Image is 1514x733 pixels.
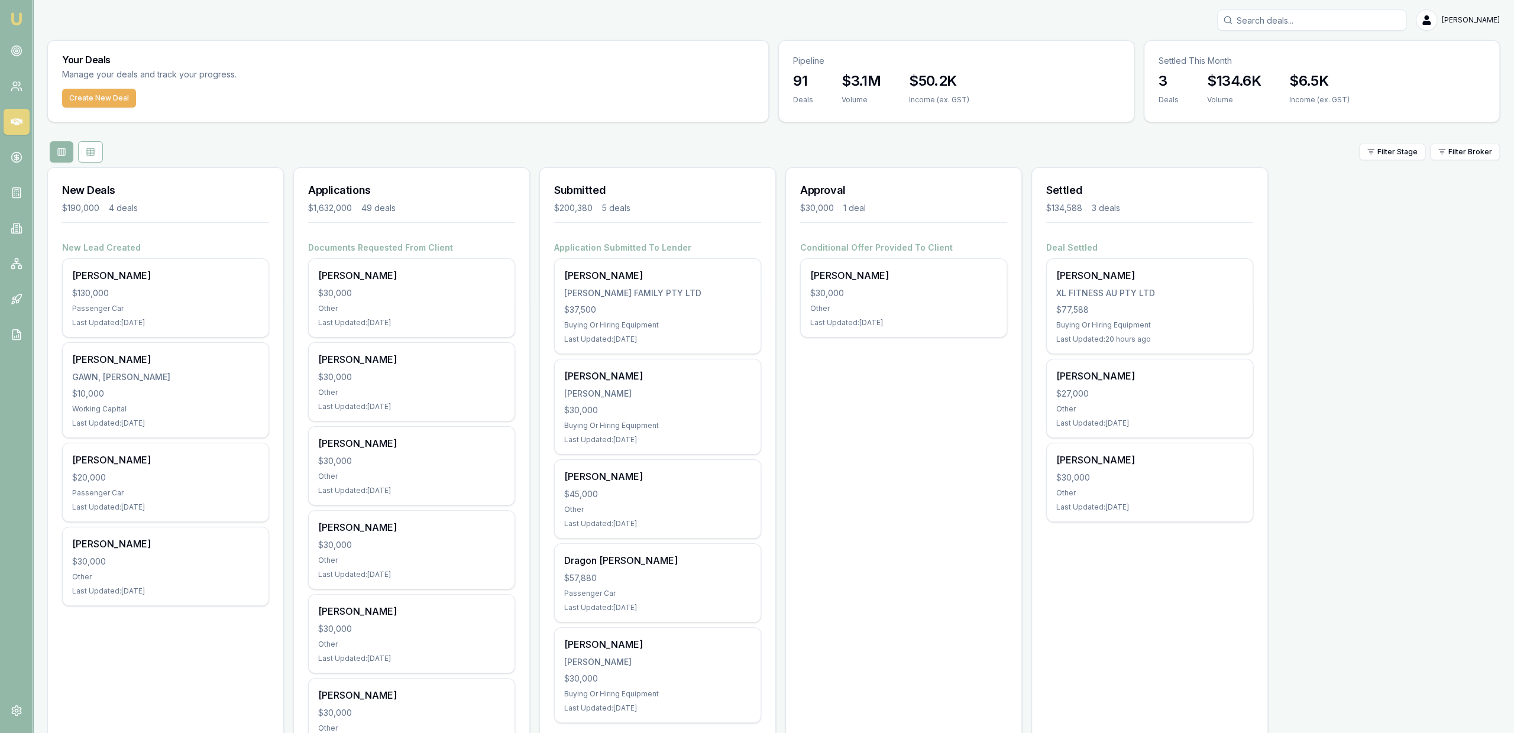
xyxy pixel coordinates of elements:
[564,435,751,445] div: Last Updated: [DATE]
[318,455,505,467] div: $30,000
[564,335,751,344] div: Last Updated: [DATE]
[564,505,751,514] div: Other
[318,436,505,450] div: [PERSON_NAME]
[318,388,505,397] div: Other
[564,519,751,528] div: Last Updated: [DATE]
[810,268,997,283] div: [PERSON_NAME]
[361,202,396,214] div: 49 deals
[62,242,269,254] h4: New Lead Created
[62,55,754,64] h3: Your Deals
[564,304,751,316] div: $37,500
[793,55,1120,67] p: Pipeline
[72,502,259,512] div: Last Updated: [DATE]
[1159,95,1179,105] div: Deals
[62,202,99,214] div: $190,000
[564,469,751,484] div: [PERSON_NAME]
[602,202,630,214] div: 5 deals
[554,242,761,254] h4: Application Submitted To Lender
[62,89,136,108] button: Create New Deal
[564,488,751,500] div: $45,000
[62,182,269,199] h3: New Deals
[564,589,751,598] div: Passenger Car
[9,12,24,26] img: emu-icon-u.png
[72,404,259,414] div: Working Capital
[109,202,138,214] div: 4 deals
[1056,268,1243,283] div: [PERSON_NAME]
[793,95,813,105] div: Deals
[564,673,751,685] div: $30,000
[318,688,505,702] div: [PERSON_NAME]
[72,268,259,283] div: [PERSON_NAME]
[318,623,505,635] div: $30,000
[1207,95,1261,105] div: Volume
[308,182,515,199] h3: Applications
[318,520,505,534] div: [PERSON_NAME]
[1056,419,1243,428] div: Last Updated: [DATE]
[810,287,997,299] div: $30,000
[1430,144,1500,160] button: Filter Broker
[1056,472,1243,484] div: $30,000
[318,402,505,411] div: Last Updated: [DATE]
[72,371,259,383] div: GAWN, [PERSON_NAME]
[564,320,751,330] div: Buying Or Hiring Equipment
[318,707,505,719] div: $30,000
[1159,55,1485,67] p: Settled This Month
[564,553,751,567] div: Dragon [PERSON_NAME]
[842,95,881,105] div: Volume
[308,202,352,214] div: $1,632,000
[1442,15,1500,25] span: [PERSON_NAME]
[1092,202,1120,214] div: 3 deals
[1056,453,1243,467] div: [PERSON_NAME]
[564,572,751,584] div: $57,880
[1056,369,1243,383] div: [PERSON_NAME]
[1056,287,1243,299] div: XL FITNESS AU PTY LTD
[72,352,259,367] div: [PERSON_NAME]
[564,656,751,668] div: [PERSON_NAME]
[72,472,259,484] div: $20,000
[72,586,259,596] div: Last Updated: [DATE]
[72,572,259,582] div: Other
[1046,242,1253,254] h4: Deal Settled
[909,95,969,105] div: Income (ex. GST)
[800,242,1007,254] h4: Conditional Offer Provided To Client
[1289,72,1350,90] h3: $6.5K
[72,388,259,400] div: $10,000
[318,352,505,367] div: [PERSON_NAME]
[318,268,505,283] div: [PERSON_NAME]
[72,453,259,467] div: [PERSON_NAME]
[72,419,259,428] div: Last Updated: [DATE]
[793,72,813,90] h3: 91
[1159,72,1179,90] h3: 3
[800,202,834,214] div: $30,000
[1359,144,1425,160] button: Filter Stage
[72,537,259,551] div: [PERSON_NAME]
[564,637,751,651] div: [PERSON_NAME]
[564,369,751,383] div: [PERSON_NAME]
[800,182,1007,199] h3: Approval
[62,68,365,82] p: Manage your deals and track your progress.
[308,242,515,254] h4: Documents Requested From Client
[554,182,761,199] h3: Submitted
[842,72,881,90] h3: $3.1M
[843,202,866,214] div: 1 deal
[564,703,751,713] div: Last Updated: [DATE]
[318,287,505,299] div: $30,000
[1289,95,1350,105] div: Income (ex. GST)
[318,556,505,565] div: Other
[564,421,751,430] div: Buying Or Hiring Equipment
[1207,72,1261,90] h3: $134.6K
[318,472,505,481] div: Other
[564,268,751,283] div: [PERSON_NAME]
[318,654,505,663] div: Last Updated: [DATE]
[564,689,751,699] div: Buying Or Hiring Equipment
[318,640,505,649] div: Other
[72,304,259,313] div: Passenger Car
[318,318,505,327] div: Last Updated: [DATE]
[1056,304,1243,316] div: $77,588
[554,202,593,214] div: $200,380
[1377,147,1418,157] span: Filter Stage
[1046,202,1082,214] div: $134,588
[1056,502,1243,512] div: Last Updated: [DATE]
[318,304,505,313] div: Other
